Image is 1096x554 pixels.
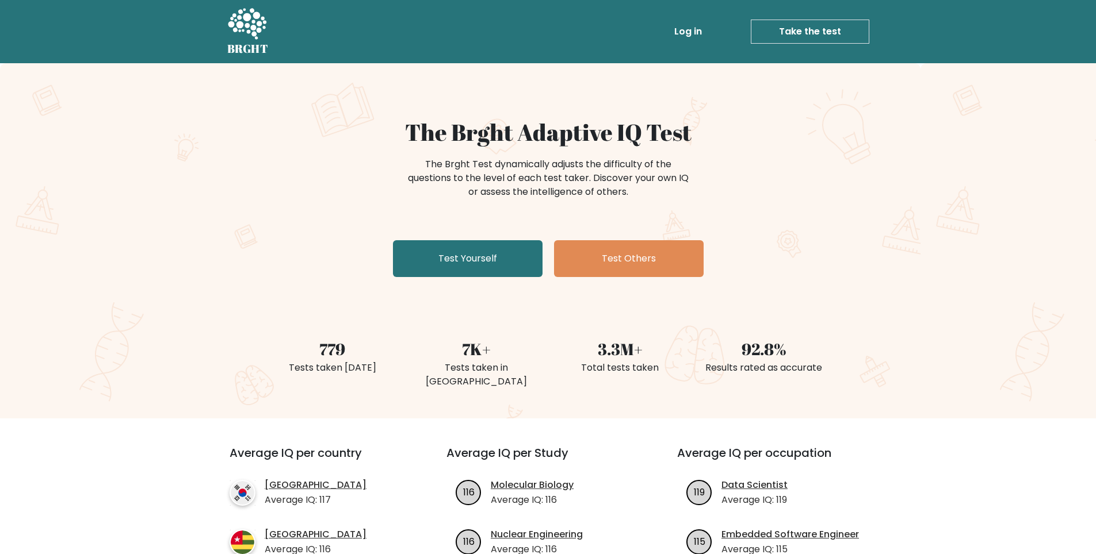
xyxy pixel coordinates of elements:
[721,478,788,492] a: Data Scientist
[721,493,788,507] p: Average IQ: 119
[268,361,398,375] div: Tests taken [DATE]
[404,157,692,199] div: The Brght Test dynamically adjusts the difficulty of the questions to the level of each test take...
[463,485,475,498] text: 116
[230,446,405,474] h3: Average IQ per country
[227,5,269,59] a: BRGHT
[393,240,543,277] a: Test Yourself
[677,446,880,474] h3: Average IQ per occupation
[554,240,704,277] a: Test Others
[670,20,707,43] a: Log in
[491,528,583,541] a: Nuclear Engineering
[555,337,685,361] div: 3.3M+
[230,480,255,506] img: country
[265,478,366,492] a: [GEOGRAPHIC_DATA]
[411,361,541,388] div: Tests taken in [GEOGRAPHIC_DATA]
[721,528,859,541] a: Embedded Software Engineer
[751,20,869,44] a: Take the test
[268,337,398,361] div: 779
[694,485,705,498] text: 119
[411,337,541,361] div: 7K+
[555,361,685,375] div: Total tests taken
[491,493,574,507] p: Average IQ: 116
[694,534,705,548] text: 115
[227,42,269,56] h5: BRGHT
[463,534,475,548] text: 116
[268,118,829,146] h1: The Brght Adaptive IQ Test
[265,528,366,541] a: [GEOGRAPHIC_DATA]
[699,337,829,361] div: 92.8%
[699,361,829,375] div: Results rated as accurate
[265,493,366,507] p: Average IQ: 117
[491,478,574,492] a: Molecular Biology
[446,446,650,474] h3: Average IQ per Study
